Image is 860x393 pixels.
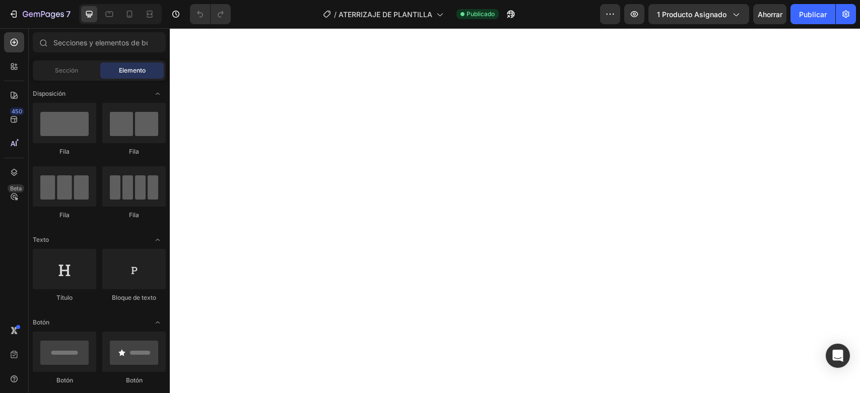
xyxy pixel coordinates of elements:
[59,148,70,155] font: Fila
[190,4,231,24] div: Deshacer/Rehacer
[339,10,432,19] font: ATERRIZAJE DE PLANTILLA
[648,4,749,24] button: 1 producto asignado
[129,211,139,219] font: Fila
[129,148,139,155] font: Fila
[66,9,71,19] font: 7
[56,294,73,301] font: Título
[33,236,49,243] font: Texto
[150,232,166,248] span: Abrir palanca
[790,4,835,24] button: Publicar
[33,90,65,97] font: Disposición
[119,67,146,74] font: Elemento
[799,10,827,19] font: Publicar
[758,10,782,19] font: Ahorrar
[126,376,143,384] font: Botón
[150,314,166,331] span: Abrir palanca
[753,4,786,24] button: Ahorrar
[150,86,166,102] span: Abrir palanca
[112,294,156,301] font: Bloque de texto
[170,28,860,393] iframe: Área de diseño
[4,4,75,24] button: 7
[334,10,337,19] font: /
[33,32,166,52] input: Secciones y elementos de búsqueda
[55,67,78,74] font: Sección
[657,10,726,19] font: 1 producto asignado
[10,185,22,192] font: Beta
[12,108,22,115] font: 450
[33,318,49,326] font: Botón
[826,344,850,368] div: Open Intercom Messenger
[467,10,495,18] font: Publicado
[59,211,70,219] font: Fila
[56,376,73,384] font: Botón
